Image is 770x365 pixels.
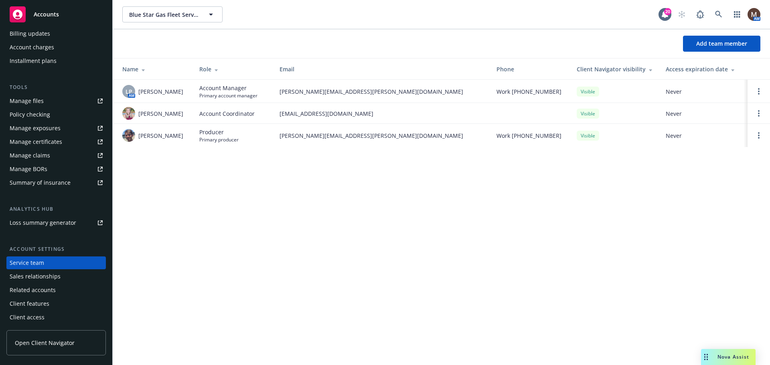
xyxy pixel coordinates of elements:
[6,216,106,229] a: Loss summary generator
[692,6,708,22] a: Report a Bug
[717,353,749,360] span: Nova Assist
[10,216,76,229] div: Loss summary generator
[683,36,760,52] button: Add team member
[6,95,106,107] a: Manage files
[701,349,711,365] div: Drag to move
[6,163,106,175] a: Manage BORs
[199,128,239,136] span: Producer
[199,65,267,73] div: Role
[711,6,727,22] a: Search
[6,245,106,253] div: Account settings
[666,131,741,140] span: Never
[280,87,484,96] span: [PERSON_NAME][EMAIL_ADDRESS][PERSON_NAME][DOMAIN_NAME]
[496,65,564,73] div: Phone
[6,256,106,269] a: Service team
[199,136,239,143] span: Primary producer
[138,109,183,118] span: [PERSON_NAME]
[701,349,756,365] button: Nova Assist
[6,284,106,296] a: Related accounts
[15,339,75,347] span: Open Client Navigator
[138,87,183,96] span: [PERSON_NAME]
[696,40,747,47] span: Add team member
[6,27,106,40] a: Billing updates
[6,311,106,324] a: Client access
[10,297,49,310] div: Client features
[6,297,106,310] a: Client features
[666,87,741,96] span: Never
[199,92,257,99] span: Primary account manager
[6,41,106,54] a: Account charges
[10,122,61,135] div: Manage exposures
[122,6,223,22] button: Blue Star Gas Fleet Services; & Blue Star Gas Associates
[577,109,599,119] div: Visible
[34,11,59,18] span: Accounts
[748,8,760,21] img: photo
[126,87,132,96] span: LP
[664,7,671,14] div: 20
[666,109,741,118] span: Never
[496,87,561,96] span: Work [PHONE_NUMBER]
[10,256,44,269] div: Service team
[10,95,44,107] div: Manage files
[6,205,106,213] div: Analytics hub
[122,65,186,73] div: Name
[122,107,135,120] img: photo
[280,109,484,118] span: [EMAIL_ADDRESS][DOMAIN_NAME]
[6,3,106,26] a: Accounts
[10,163,47,175] div: Manage BORs
[754,131,764,140] a: Open options
[6,135,106,148] a: Manage certificates
[577,65,653,73] div: Client Navigator visibility
[754,109,764,118] a: Open options
[666,65,741,73] div: Access expiration date
[10,149,50,162] div: Manage claims
[122,129,135,142] img: photo
[10,284,56,296] div: Related accounts
[496,131,561,140] span: Work [PHONE_NUMBER]
[129,10,199,19] span: Blue Star Gas Fleet Services; & Blue Star Gas Associates
[10,41,54,54] div: Account charges
[6,122,106,135] a: Manage exposures
[6,108,106,121] a: Policy checking
[280,65,484,73] div: Email
[6,149,106,162] a: Manage claims
[577,87,599,97] div: Visible
[138,131,183,140] span: [PERSON_NAME]
[199,109,255,118] span: Account Coordinator
[6,176,106,189] a: Summary of insurance
[10,108,50,121] div: Policy checking
[199,84,257,92] span: Account Manager
[10,176,71,189] div: Summary of insurance
[280,131,484,140] span: [PERSON_NAME][EMAIL_ADDRESS][PERSON_NAME][DOMAIN_NAME]
[729,6,745,22] a: Switch app
[10,135,62,148] div: Manage certificates
[10,27,50,40] div: Billing updates
[754,87,764,96] a: Open options
[674,6,690,22] a: Start snowing
[10,311,45,324] div: Client access
[577,131,599,141] div: Visible
[6,54,106,67] a: Installment plans
[6,83,106,91] div: Tools
[6,270,106,283] a: Sales relationships
[10,270,61,283] div: Sales relationships
[10,54,57,67] div: Installment plans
